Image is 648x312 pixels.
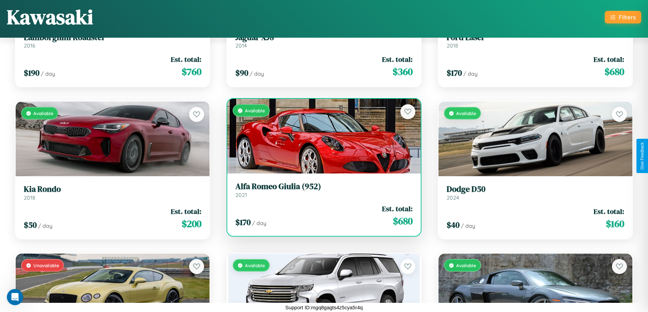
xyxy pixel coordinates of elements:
[456,262,476,268] span: Available
[171,206,201,216] span: Est. total:
[461,222,475,229] span: / day
[235,217,251,228] span: $ 170
[235,182,413,198] a: Alfa Romeo Giulia (952)2021
[447,194,459,201] span: 2024
[447,33,624,49] a: Ford Laser2018
[235,182,413,191] h3: Alfa Romeo Giulia (952)
[393,65,413,78] span: $ 360
[619,14,636,21] div: Filters
[235,33,413,49] a: Jaguar XJ82014
[235,191,247,198] span: 2021
[41,70,55,77] span: / day
[24,184,201,194] h3: Kia Rondo
[235,42,247,49] span: 2014
[24,184,201,201] a: Kia Rondo2018
[447,219,460,231] span: $ 40
[24,67,39,78] span: $ 190
[594,206,624,216] span: Est. total:
[606,217,624,231] span: $ 160
[24,194,35,201] span: 2018
[7,3,93,31] h1: Kawasaki
[33,110,53,116] span: Available
[182,65,201,78] span: $ 760
[447,184,624,201] a: Dodge D502024
[171,54,201,64] span: Est. total:
[594,54,624,64] span: Est. total:
[24,33,201,49] a: Lamborghini Roadster2016
[447,67,462,78] span: $ 170
[285,303,363,312] p: Support ID: mgq8gagts4z5cya5r4q
[252,220,266,226] span: / day
[605,11,641,23] button: Filters
[447,184,624,194] h3: Dodge D50
[245,262,265,268] span: Available
[447,42,458,49] span: 2018
[235,67,248,78] span: $ 90
[382,54,413,64] span: Est. total:
[33,262,59,268] span: Unavailable
[393,214,413,228] span: $ 680
[24,219,37,231] span: $ 50
[245,108,265,113] span: Available
[182,217,201,231] span: $ 200
[250,70,264,77] span: / day
[382,204,413,214] span: Est. total:
[463,70,478,77] span: / day
[604,65,624,78] span: $ 680
[38,222,52,229] span: / day
[24,42,35,49] span: 2016
[640,142,645,170] div: Give Feedback
[7,289,23,305] iframe: Intercom live chat
[456,110,476,116] span: Available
